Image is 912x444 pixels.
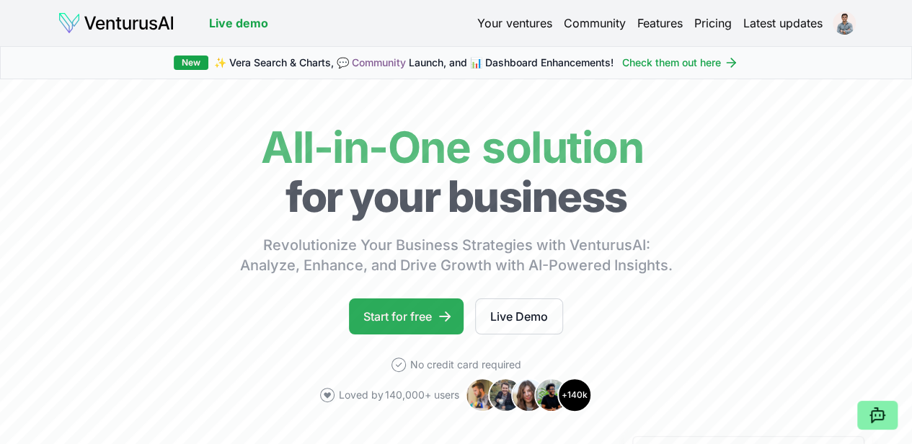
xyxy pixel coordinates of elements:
[209,14,268,32] a: Live demo
[564,14,626,32] a: Community
[622,55,738,70] a: Check them out here
[534,378,569,412] img: Avatar 4
[465,378,500,412] img: Avatar 1
[352,56,406,68] a: Community
[477,14,552,32] a: Your ventures
[694,14,732,32] a: Pricing
[743,14,823,32] a: Latest updates
[833,12,856,35] img: ALV-UjXxrhD41j7q50RREab7R8MxUCwXwqgDPv9VbK5izvBrlQWxu-yPSce5J75b0gCznSWruJb8jD5cNhsiuC7oa1cjdZq3t...
[511,378,546,412] img: Avatar 3
[174,55,208,70] div: New
[349,298,464,334] a: Start for free
[488,378,523,412] img: Avatar 2
[214,55,614,70] span: ✨ Vera Search & Charts, 💬 Launch, and 📊 Dashboard Enhancements!
[475,298,563,334] a: Live Demo
[58,12,174,35] img: logo
[637,14,683,32] a: Features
